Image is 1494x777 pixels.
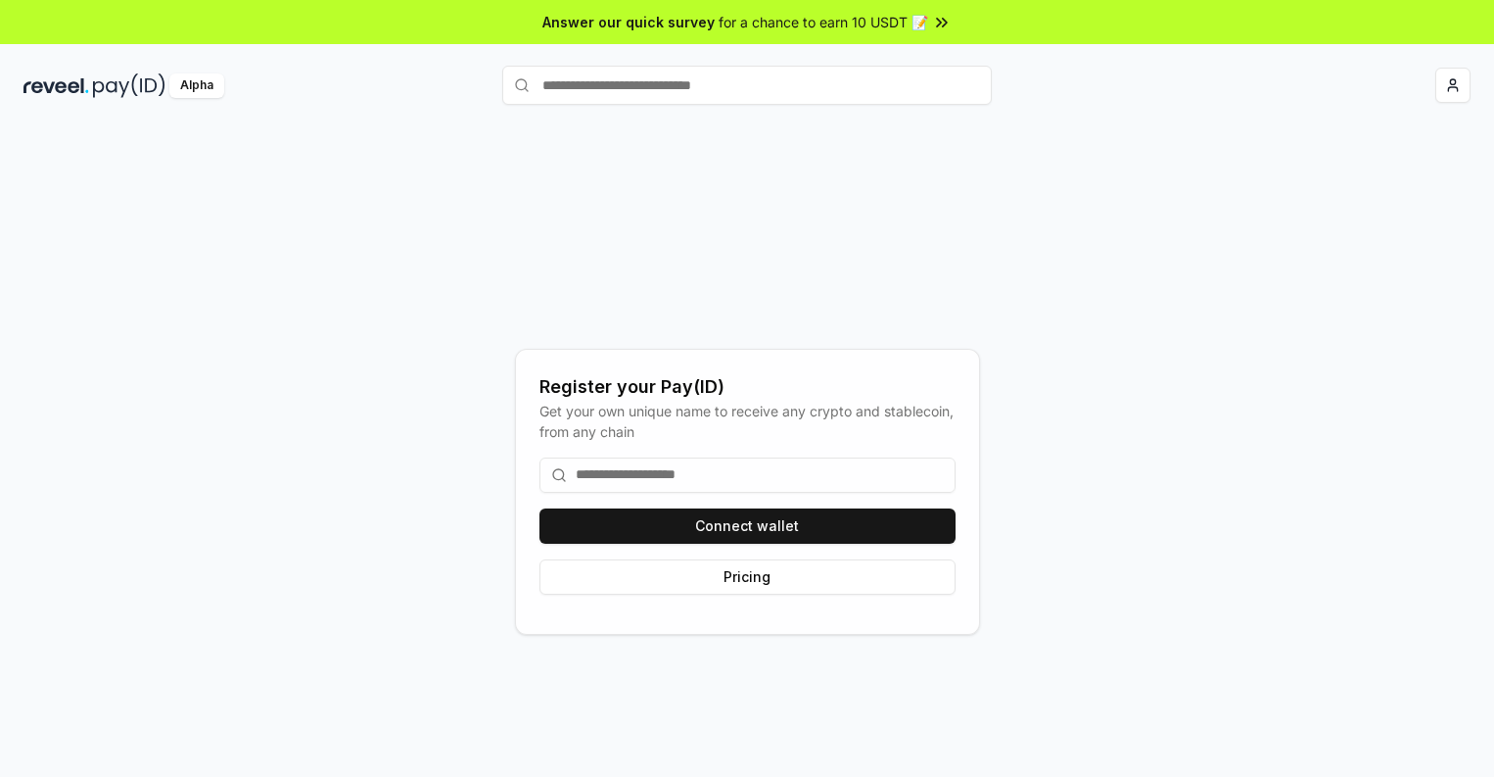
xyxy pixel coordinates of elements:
div: Alpha [169,73,224,98]
span: Answer our quick survey [542,12,715,32]
button: Pricing [539,559,956,595]
div: Get your own unique name to receive any crypto and stablecoin, from any chain [539,401,956,442]
span: for a chance to earn 10 USDT 📝 [719,12,928,32]
img: pay_id [93,73,165,98]
div: Register your Pay(ID) [539,373,956,401]
button: Connect wallet [539,509,956,544]
img: reveel_dark [23,73,89,98]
